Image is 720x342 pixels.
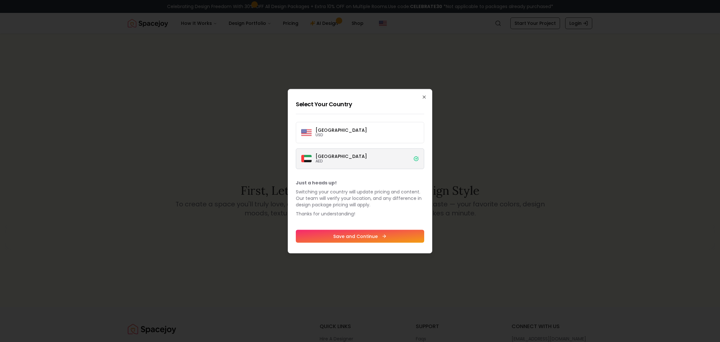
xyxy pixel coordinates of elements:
p: Switching your country will update pricing and content. Our team will verify your location, and a... [296,188,424,208]
p: [GEOGRAPHIC_DATA] [315,128,367,132]
img: United States [301,127,312,138]
p: USD [315,132,367,137]
h2: Select Your Country [296,99,424,109]
p: Thanks for understanding! [296,210,424,217]
b: Just a heads up! [296,179,337,186]
p: AED [315,158,367,163]
img: Dubai [301,155,312,162]
button: Save and Continue [296,230,424,243]
p: [GEOGRAPHIC_DATA] [315,154,367,158]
